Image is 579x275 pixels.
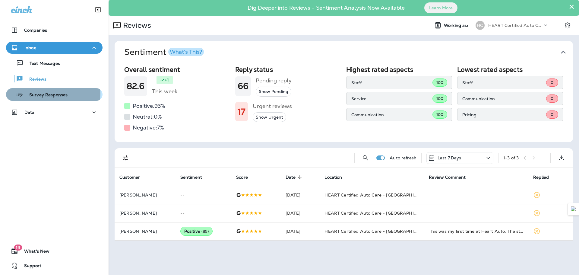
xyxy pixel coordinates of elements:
p: Reviews [121,21,151,30]
button: Survey Responses [6,88,103,101]
h1: 66 [238,81,248,91]
button: What's This? [168,48,204,56]
h1: 82.6 [127,81,145,91]
button: Export as CSV [555,152,568,164]
h5: This week [152,87,177,96]
span: Location [324,174,350,180]
button: Show Pending [256,87,291,97]
button: Collapse Sidebar [90,4,106,16]
span: Date [286,174,304,180]
h2: Lowest rated aspects [457,66,563,73]
h1: Sentiment [124,47,204,57]
span: 0 [551,80,553,85]
p: [PERSON_NAME] [119,211,171,216]
p: Communication [351,112,432,117]
td: -- [176,204,232,222]
p: Companies [24,28,47,33]
span: ( 85 ) [201,229,209,234]
button: Search Reviews [359,152,372,164]
span: Customer [119,175,140,180]
p: +1 [165,77,169,83]
span: 100 [436,112,443,117]
button: Text Messages [6,57,103,69]
span: HEART Certified Auto Care - [GEOGRAPHIC_DATA] [324,192,433,198]
p: Last 7 Days [438,155,461,160]
h2: Highest rated aspects [346,66,452,73]
p: Pricing [462,112,546,117]
p: Staff [462,80,546,85]
p: Dig Deeper into Reviews - Sentiment Analysis Now Available [230,7,422,9]
span: Location [324,175,342,180]
div: This was my first time at Heart Auto. The staff were so warm and helpful. I had to replace all of... [429,228,524,234]
button: Settings [562,20,573,31]
span: Sentiment [180,174,210,180]
h2: Overall sentiment [124,66,230,73]
p: HEART Certified Auto Care [488,23,543,28]
h2: Reply status [235,66,341,73]
button: Companies [6,24,103,36]
p: [PERSON_NAME] [119,193,171,197]
p: Auto refresh [390,155,416,160]
button: 19What's New [6,245,103,257]
button: Filters [119,152,131,164]
button: Close [569,2,574,11]
h5: Positive: 93 % [133,101,165,111]
span: Support [18,263,41,270]
span: HEART Certified Auto Care - [GEOGRAPHIC_DATA] [324,210,433,216]
h5: Negative: 7 % [133,123,164,133]
span: 100 [436,96,443,101]
img: Detect Auto [571,206,576,212]
h5: Urgent reviews [253,101,292,111]
td: -- [176,186,232,204]
div: 1 - 3 of 3 [503,155,519,160]
span: 0 [551,96,553,101]
div: HC [476,21,485,30]
span: Customer [119,174,148,180]
span: Date [286,175,296,180]
span: Score [236,175,248,180]
h5: Pending reply [256,76,292,85]
button: SentimentWhat's This? [119,41,578,63]
p: Inbox [24,45,36,50]
p: Staff [351,80,432,85]
td: [DATE] [281,222,320,240]
h5: Neutral: 0 % [133,112,162,122]
p: Communication [462,96,546,101]
span: 0 [551,112,553,117]
td: [DATE] [281,186,320,204]
span: 100 [436,80,443,85]
span: Score [236,174,256,180]
p: Data [24,110,35,115]
button: Show Urgent [253,112,286,122]
span: HEART Certified Auto Care - [GEOGRAPHIC_DATA] [324,229,433,234]
p: Survey Responses [23,92,68,98]
button: Learn More [424,2,457,13]
button: Inbox [6,42,103,54]
button: Support [6,260,103,272]
p: Reviews [23,77,46,82]
span: Replied [533,174,557,180]
p: Service [351,96,432,101]
span: Working as: [444,23,470,28]
button: Data [6,106,103,118]
div: SentimentWhat's This? [115,63,573,142]
span: Replied [533,175,549,180]
div: What's This? [170,49,202,55]
button: Reviews [6,72,103,85]
p: [PERSON_NAME] [119,229,171,234]
p: Text Messages [24,61,60,67]
span: Review Comment [429,175,466,180]
div: Positive [180,227,213,236]
h1: 17 [238,107,245,117]
span: Sentiment [180,175,202,180]
span: What's New [18,249,49,256]
span: 19 [14,245,22,251]
td: [DATE] [281,204,320,222]
span: Review Comment [429,174,473,180]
